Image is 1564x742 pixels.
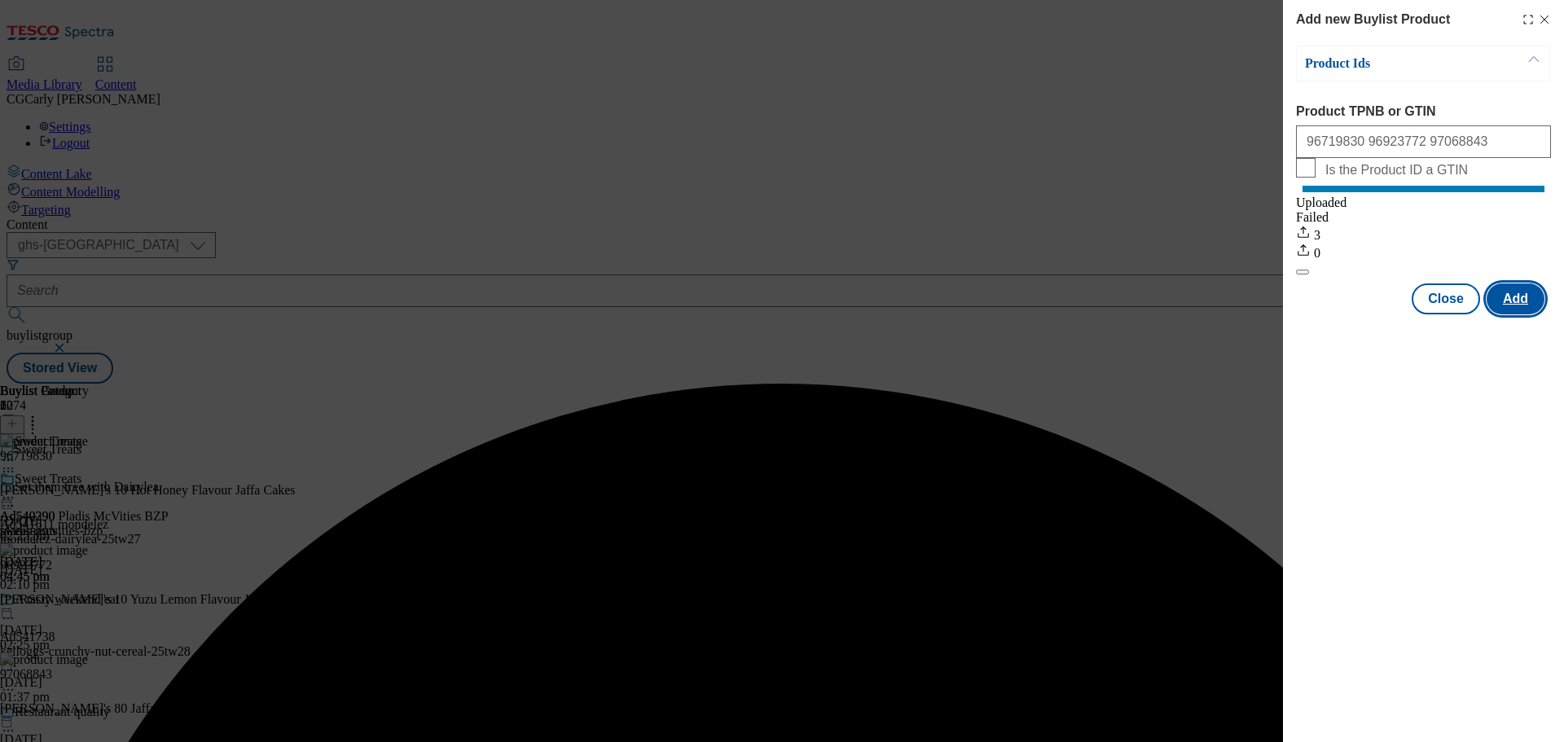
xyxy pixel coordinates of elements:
[1296,125,1551,158] input: Enter 1 or 20 space separated Product TPNB or GTIN
[1487,283,1544,314] button: Add
[1296,225,1551,243] div: 3
[1296,210,1551,225] div: Failed
[1412,283,1480,314] button: Close
[1296,104,1551,119] label: Product TPNB or GTIN
[1296,243,1551,261] div: 0
[1296,10,1450,29] h4: Add new Buylist Product
[1325,163,1468,178] span: Is the Product ID a GTIN
[1296,195,1551,210] div: Uploaded
[1305,55,1476,72] p: Product Ids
